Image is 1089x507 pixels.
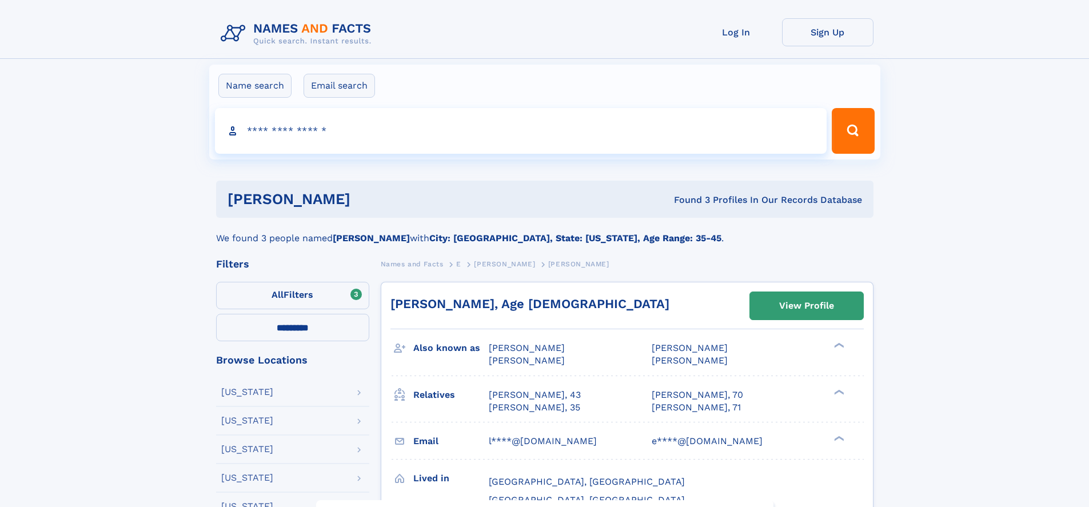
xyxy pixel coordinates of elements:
[652,401,741,414] a: [PERSON_NAME], 71
[832,108,874,154] button: Search Button
[691,18,782,46] a: Log In
[216,282,369,309] label: Filters
[779,293,834,319] div: View Profile
[474,260,535,268] span: [PERSON_NAME]
[489,389,581,401] a: [PERSON_NAME], 43
[489,494,685,505] span: [GEOGRAPHIC_DATA], [GEOGRAPHIC_DATA]
[782,18,873,46] a: Sign Up
[831,342,845,349] div: ❯
[652,389,743,401] a: [PERSON_NAME], 70
[272,289,284,300] span: All
[548,260,609,268] span: [PERSON_NAME]
[216,218,873,245] div: We found 3 people named with .
[652,342,728,353] span: [PERSON_NAME]
[489,401,580,414] a: [PERSON_NAME], 35
[489,355,565,366] span: [PERSON_NAME]
[390,297,669,311] a: [PERSON_NAME], Age [DEMOGRAPHIC_DATA]
[831,434,845,442] div: ❯
[489,342,565,353] span: [PERSON_NAME]
[413,469,489,488] h3: Lived in
[750,292,863,320] a: View Profile
[221,473,273,482] div: [US_STATE]
[381,257,444,271] a: Names and Facts
[221,388,273,397] div: [US_STATE]
[218,74,292,98] label: Name search
[304,74,375,98] label: Email search
[228,192,512,206] h1: [PERSON_NAME]
[831,388,845,396] div: ❯
[221,416,273,425] div: [US_STATE]
[512,194,862,206] div: Found 3 Profiles In Our Records Database
[221,445,273,454] div: [US_STATE]
[413,338,489,358] h3: Also known as
[216,259,369,269] div: Filters
[652,355,728,366] span: [PERSON_NAME]
[489,476,685,487] span: [GEOGRAPHIC_DATA], [GEOGRAPHIC_DATA]
[215,108,827,154] input: search input
[456,257,461,271] a: E
[474,257,535,271] a: [PERSON_NAME]
[456,260,461,268] span: E
[429,233,721,243] b: City: [GEOGRAPHIC_DATA], State: [US_STATE], Age Range: 35-45
[216,18,381,49] img: Logo Names and Facts
[413,385,489,405] h3: Relatives
[413,432,489,451] h3: Email
[216,355,369,365] div: Browse Locations
[333,233,410,243] b: [PERSON_NAME]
